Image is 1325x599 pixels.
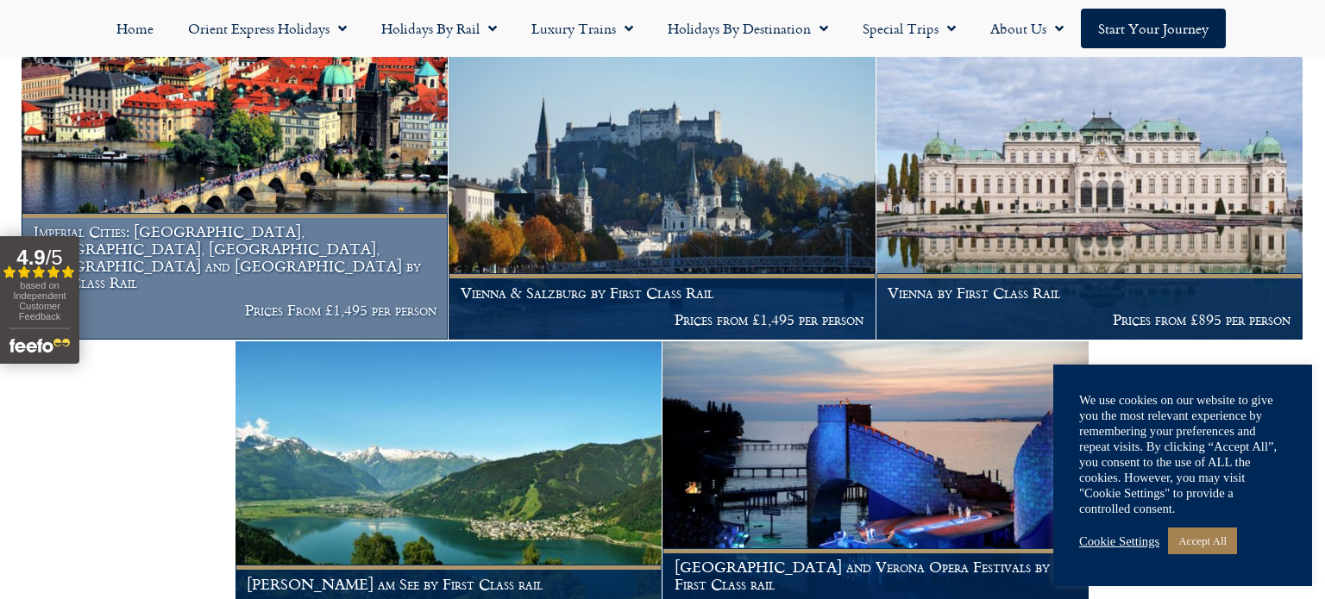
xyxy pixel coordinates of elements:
a: Cookie Settings [1079,533,1159,549]
a: Holidays by Rail [364,9,514,48]
p: Prices from £895 per person [888,311,1290,328]
h1: [GEOGRAPHIC_DATA] and Verona Opera Festivals by First Class rail [675,558,1077,592]
h1: Imperial Cities: [GEOGRAPHIC_DATA], [GEOGRAPHIC_DATA], [GEOGRAPHIC_DATA], [GEOGRAPHIC_DATA] and [... [34,223,436,291]
nav: Menu [9,9,1316,48]
a: Orient Express Holidays [171,9,364,48]
a: Luxury Trains [514,9,650,48]
p: Prices From £1,495 per person [34,302,436,319]
a: About Us [973,9,1081,48]
p: Prices from £1,495 per person [461,311,863,328]
h1: Vienna by First Class Rail [888,284,1290,302]
h1: [PERSON_NAME] am See by First Class rail [247,576,650,593]
a: Start your Journey [1081,9,1226,48]
a: Holidays by Destination [650,9,845,48]
a: Vienna by First Class Rail Prices from £895 per person [876,50,1303,340]
h1: Vienna & Salzburg by First Class Rail [461,284,863,302]
div: We use cookies on our website to give you the most relevant experience by remembering your prefer... [1079,392,1286,516]
a: Home [99,9,171,48]
a: Special Trips [845,9,973,48]
a: Imperial Cities: [GEOGRAPHIC_DATA], [GEOGRAPHIC_DATA], [GEOGRAPHIC_DATA], [GEOGRAPHIC_DATA] and [... [22,50,449,340]
a: Accept All [1168,527,1237,554]
a: Vienna & Salzburg by First Class Rail Prices from £1,495 per person [449,50,876,340]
